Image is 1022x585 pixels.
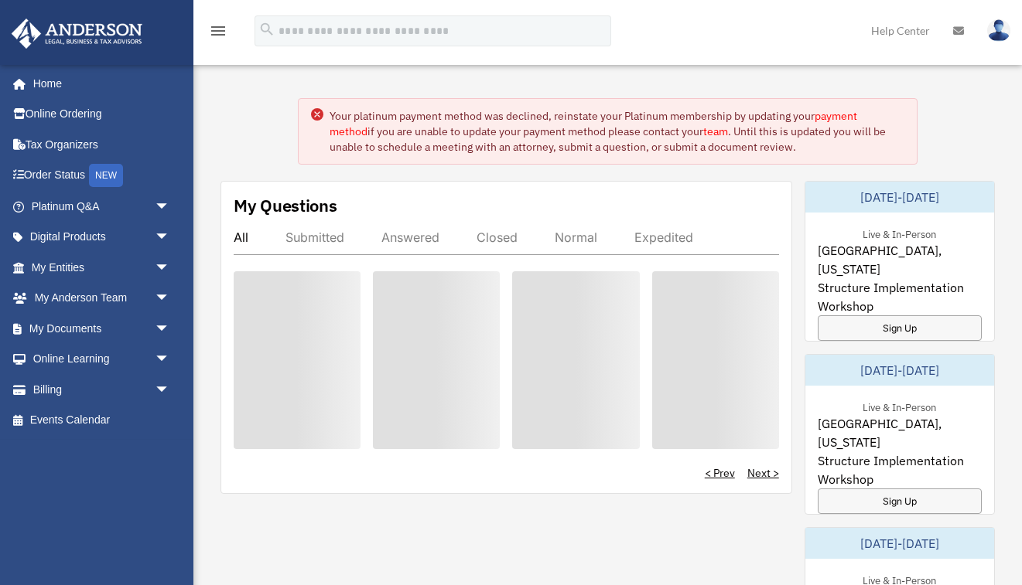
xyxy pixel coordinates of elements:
[89,164,123,187] div: NEW
[818,278,982,315] span: Structure Implementation Workshop
[805,182,994,213] div: [DATE]-[DATE]
[818,241,982,278] span: [GEOGRAPHIC_DATA], [US_STATE]
[11,191,193,222] a: Platinum Q&Aarrow_drop_down
[7,19,147,49] img: Anderson Advisors Platinum Portal
[11,222,193,253] a: Digital Productsarrow_drop_down
[209,27,227,40] a: menu
[11,129,193,160] a: Tax Organizers
[987,19,1010,42] img: User Pic
[850,398,949,414] div: Live & In-Person
[818,488,982,514] a: Sign Up
[703,124,728,138] a: team
[747,465,779,481] a: Next >
[11,344,193,375] a: Online Learningarrow_drop_down
[11,68,186,99] a: Home
[155,191,186,223] span: arrow_drop_down
[234,194,337,217] div: My Questions
[805,528,994,559] div: [DATE]-[DATE]
[155,283,186,315] span: arrow_drop_down
[805,355,994,386] div: [DATE]-[DATE]
[234,230,248,245] div: All
[330,108,904,155] div: Your platinum payment method was declined, reinstate your Platinum membership by updating your if...
[381,230,439,245] div: Answered
[850,225,949,241] div: Live & In-Person
[11,405,193,436] a: Events Calendar
[705,465,735,481] a: < Prev
[11,99,193,130] a: Online Ordering
[11,160,193,192] a: Order StatusNEW
[209,22,227,40] i: menu
[155,222,186,253] span: arrow_drop_down
[477,230,518,245] div: Closed
[11,374,193,405] a: Billingarrow_drop_down
[155,313,186,345] span: arrow_drop_down
[155,344,186,376] span: arrow_drop_down
[285,230,344,245] div: Submitted
[818,315,982,341] a: Sign Up
[330,109,857,138] a: payment method
[155,252,186,284] span: arrow_drop_down
[155,374,186,406] span: arrow_drop_down
[258,21,275,38] i: search
[11,252,193,283] a: My Entitiesarrow_drop_down
[11,283,193,314] a: My Anderson Teamarrow_drop_down
[555,230,597,245] div: Normal
[818,451,982,488] span: Structure Implementation Workshop
[634,230,693,245] div: Expedited
[11,313,193,344] a: My Documentsarrow_drop_down
[818,414,982,451] span: [GEOGRAPHIC_DATA], [US_STATE]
